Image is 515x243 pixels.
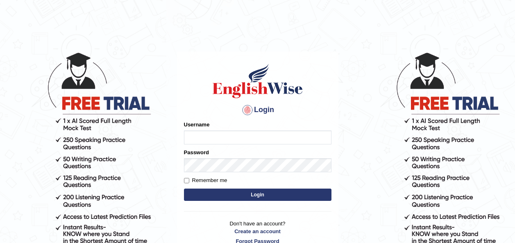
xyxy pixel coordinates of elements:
h4: Login [184,103,331,117]
a: Create an account [184,227,331,235]
img: Logo of English Wise sign in for intelligent practice with AI [211,63,304,99]
label: Username [184,121,210,128]
button: Login [184,189,331,201]
input: Remember me [184,178,189,183]
label: Remember me [184,176,227,184]
label: Password [184,148,209,156]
